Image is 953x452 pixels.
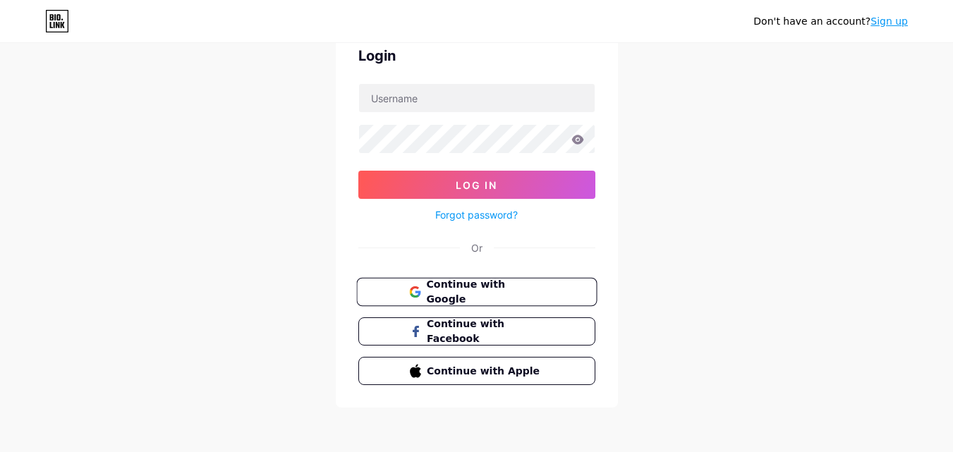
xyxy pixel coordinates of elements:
a: Forgot password? [435,207,518,222]
a: Continue with Google [358,278,595,306]
input: Username [359,84,595,112]
button: Continue with Apple [358,357,595,385]
span: Continue with Google [426,277,544,307]
button: Continue with Facebook [358,317,595,346]
div: Or [471,240,482,255]
span: Continue with Apple [427,364,543,379]
button: Log In [358,171,595,199]
div: Login [358,45,595,66]
span: Continue with Facebook [427,317,543,346]
span: Log In [456,179,497,191]
a: Sign up [870,16,908,27]
button: Continue with Google [356,278,597,307]
div: Don't have an account? [753,14,908,29]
